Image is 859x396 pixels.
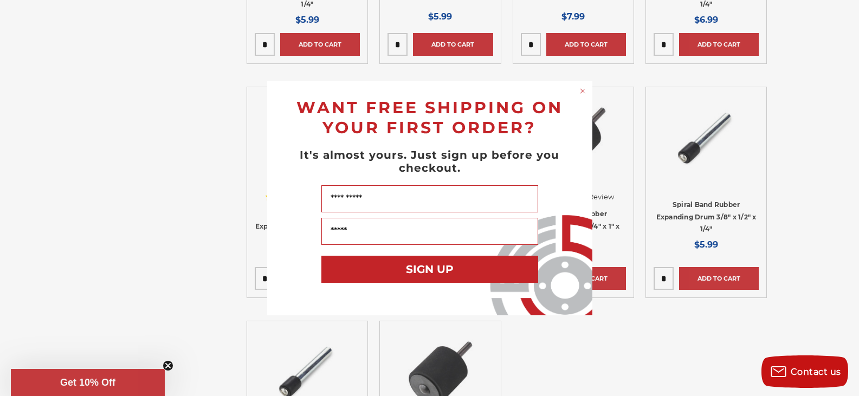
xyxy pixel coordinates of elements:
button: Close dialog [577,86,588,96]
button: Contact us [761,355,848,388]
span: It's almost yours. Just sign up before you checkout. [300,148,559,174]
span: WANT FREE SHIPPING ON YOUR FIRST ORDER? [296,98,563,138]
span: Contact us [791,367,841,377]
button: SIGN UP [321,256,538,283]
